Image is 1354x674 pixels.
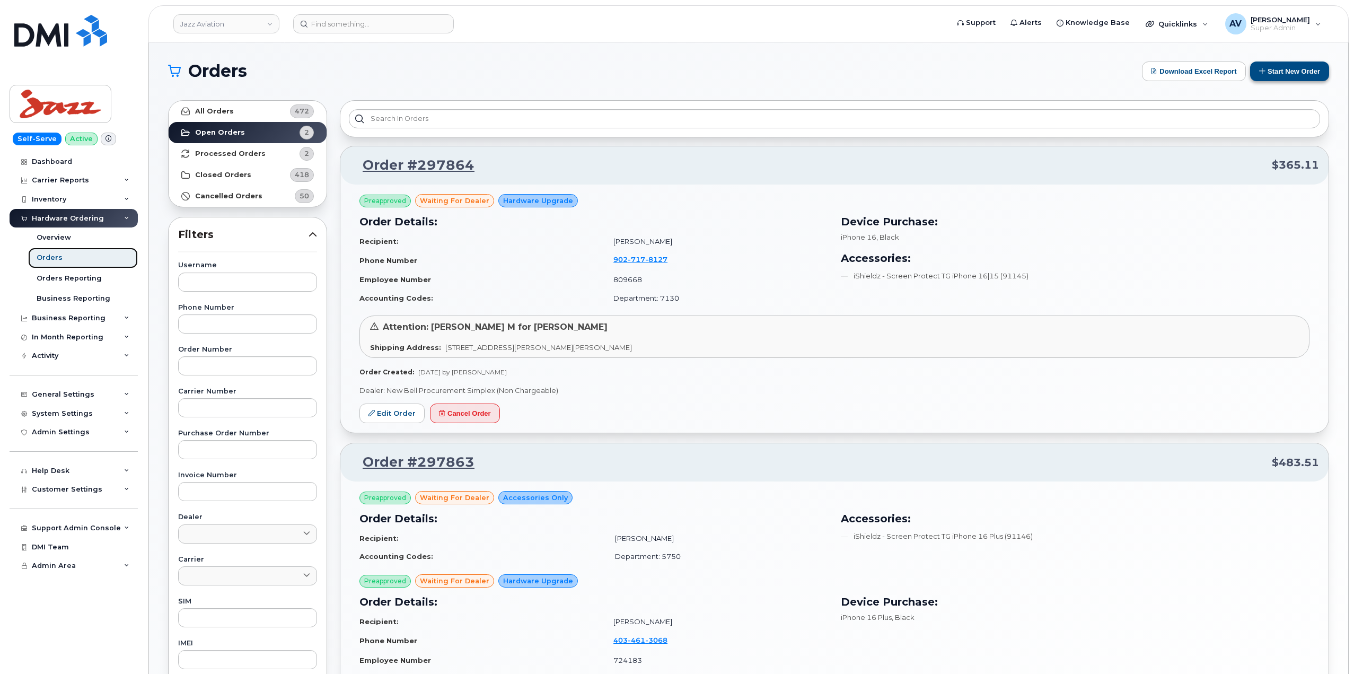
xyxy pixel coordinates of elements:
a: Cancelled Orders50 [169,186,327,207]
label: IMEI [178,640,317,647]
span: Preapproved [364,196,406,206]
strong: Phone Number [359,636,417,645]
strong: Processed Orders [195,150,266,158]
label: Order Number [178,346,317,353]
button: Cancel Order [430,404,500,423]
span: $483.51 [1272,455,1319,470]
span: waiting for dealer [420,576,489,586]
button: Start New Order [1250,62,1329,81]
strong: Employee Number [359,275,431,284]
p: Dealer: New Bell Procurement Simplex (Non Chargeable) [359,386,1309,396]
h3: Order Details: [359,214,828,230]
span: Orders [188,63,247,79]
span: 2 [304,148,309,159]
span: Attention: [PERSON_NAME] M for [PERSON_NAME] [383,322,608,332]
strong: Recipient: [359,534,399,542]
span: Accessories Only [503,493,568,503]
a: Closed Orders418 [169,164,327,186]
h3: Accessories: [841,250,1309,266]
h3: Order Details: [359,511,828,527]
a: All Orders472 [169,101,327,122]
strong: Recipient: [359,237,399,246]
span: 418 [295,170,309,180]
h3: Accessories: [841,511,1309,527]
strong: Phone Number [359,256,417,265]
input: Search in orders [349,109,1320,128]
span: waiting for dealer [420,196,489,206]
td: 809668 [604,270,828,289]
li: iShieldz - Screen Protect TG iPhone 16 Plus (91146) [841,531,1309,541]
label: Invoice Number [178,472,317,479]
span: 472 [295,106,309,116]
td: [PERSON_NAME] [605,529,828,548]
td: [PERSON_NAME] [604,612,828,631]
strong: Closed Orders [195,171,251,179]
span: , Black [892,613,915,622]
a: Open Orders2 [169,122,327,143]
label: Carrier [178,556,317,563]
td: 724183 [604,651,828,670]
span: 902 [613,255,667,264]
a: Order #297863 [350,453,474,472]
span: iPhone 16 Plus [841,613,892,622]
span: 2 [304,127,309,137]
span: 3068 [645,636,667,644]
strong: Accounting Codes: [359,294,433,302]
a: 4034613068 [613,636,680,644]
span: Preapproved [364,576,406,586]
td: Department: 5750 [605,547,828,566]
strong: Shipping Address: [370,343,441,352]
strong: Accounting Codes: [359,552,433,561]
span: Hardware Upgrade [503,196,573,206]
span: 50 [300,191,309,201]
h3: Device Purchase: [841,594,1309,610]
span: 717 [628,255,645,264]
h3: Order Details: [359,594,828,610]
span: $365.11 [1272,157,1319,173]
span: 403 [613,636,667,644]
span: [STREET_ADDRESS][PERSON_NAME][PERSON_NAME] [445,343,632,352]
a: Processed Orders2 [169,143,327,164]
button: Download Excel Report [1142,62,1246,81]
a: Edit Order [359,404,425,423]
a: 9027178127 [613,255,680,264]
span: waiting for dealer [420,493,489,503]
strong: Cancelled Orders [195,192,262,200]
strong: Recipient: [359,617,399,626]
span: Preapproved [364,493,406,503]
a: Order #297864 [350,156,474,175]
label: Username [178,262,317,269]
span: 461 [628,636,645,644]
span: iPhone 16 [841,233,876,241]
strong: Open Orders [195,128,245,137]
label: Purchase Order Number [178,430,317,437]
li: iShieldz - Screen Protect TG iPhone 16|15 (91145) [841,271,1309,281]
label: Phone Number [178,304,317,311]
span: Hardware Upgrade [503,576,573,586]
label: Dealer [178,514,317,521]
strong: Employee Number [359,656,431,664]
h3: Device Purchase: [841,214,1309,230]
span: [DATE] by [PERSON_NAME] [418,368,507,376]
label: SIM [178,598,317,605]
span: 8127 [645,255,667,264]
td: [PERSON_NAME] [604,232,828,251]
label: Carrier Number [178,388,317,395]
td: Department: 7130 [604,289,828,308]
span: , Black [876,233,899,241]
span: Filters [178,227,309,242]
strong: All Orders [195,107,234,116]
strong: Order Created: [359,368,414,376]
